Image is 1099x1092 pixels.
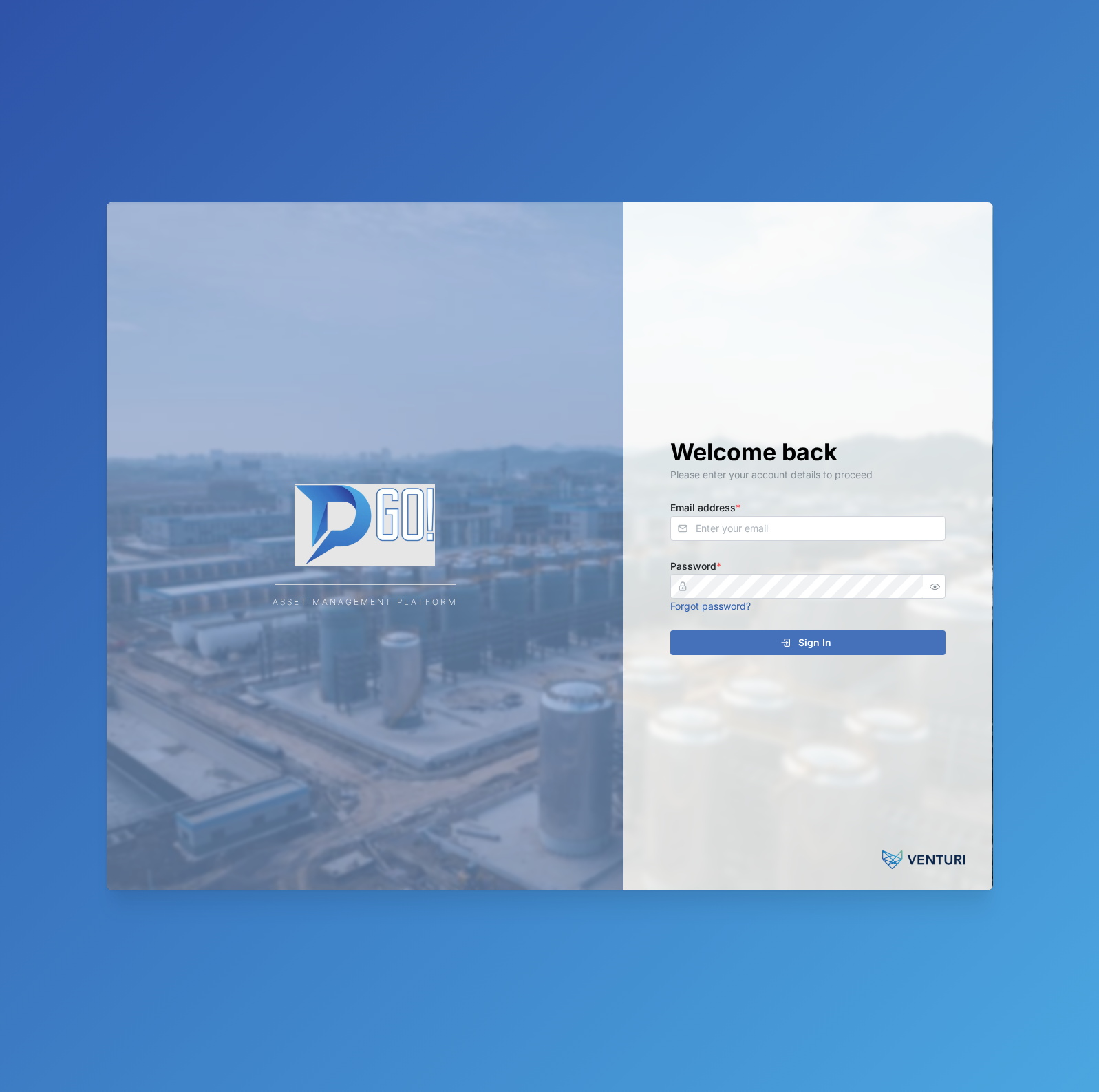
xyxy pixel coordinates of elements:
input: Enter your email [670,516,946,541]
img: Company Logo [227,484,502,566]
span: Sign In [798,631,831,654]
div: Please enter your account details to proceed [670,467,946,482]
div: Asset Management Platform [273,596,458,609]
a: Forgot password? [670,600,751,612]
button: Sign In [670,630,946,655]
img: Powered by: Venturi [882,846,965,874]
h1: Welcome back [670,437,946,467]
label: Password [670,559,721,574]
label: Email address [670,500,740,515]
